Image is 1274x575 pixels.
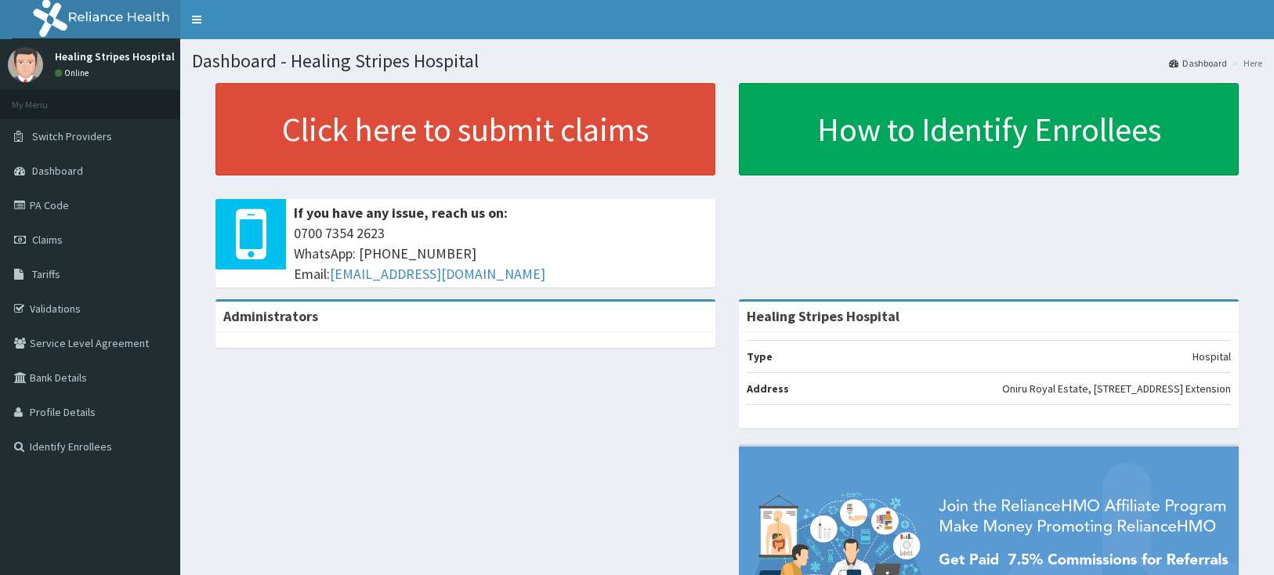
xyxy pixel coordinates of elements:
img: User Image [8,47,43,82]
span: Dashboard [32,164,83,178]
a: Click here to submit claims [215,83,715,175]
span: Claims [32,233,63,247]
p: Hospital [1193,349,1231,364]
p: Oniru Royal Estate, [STREET_ADDRESS] Extension [1002,381,1231,396]
a: [EMAIL_ADDRESS][DOMAIN_NAME] [330,265,545,283]
p: Healing Stripes Hospital [55,51,175,62]
a: Dashboard [1169,56,1227,70]
a: How to Identify Enrollees [739,83,1239,175]
b: Address [747,382,789,396]
span: Tariffs [32,267,60,281]
a: Online [55,67,92,78]
b: If you have any issue, reach us on: [294,204,508,222]
li: Here [1229,56,1262,70]
span: 0700 7354 2623 WhatsApp: [PHONE_NUMBER] Email: [294,223,708,284]
strong: Healing Stripes Hospital [747,307,899,325]
b: Administrators [223,307,318,325]
span: Switch Providers [32,129,112,143]
h1: Dashboard - Healing Stripes Hospital [192,51,1262,71]
b: Type [747,349,773,363]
